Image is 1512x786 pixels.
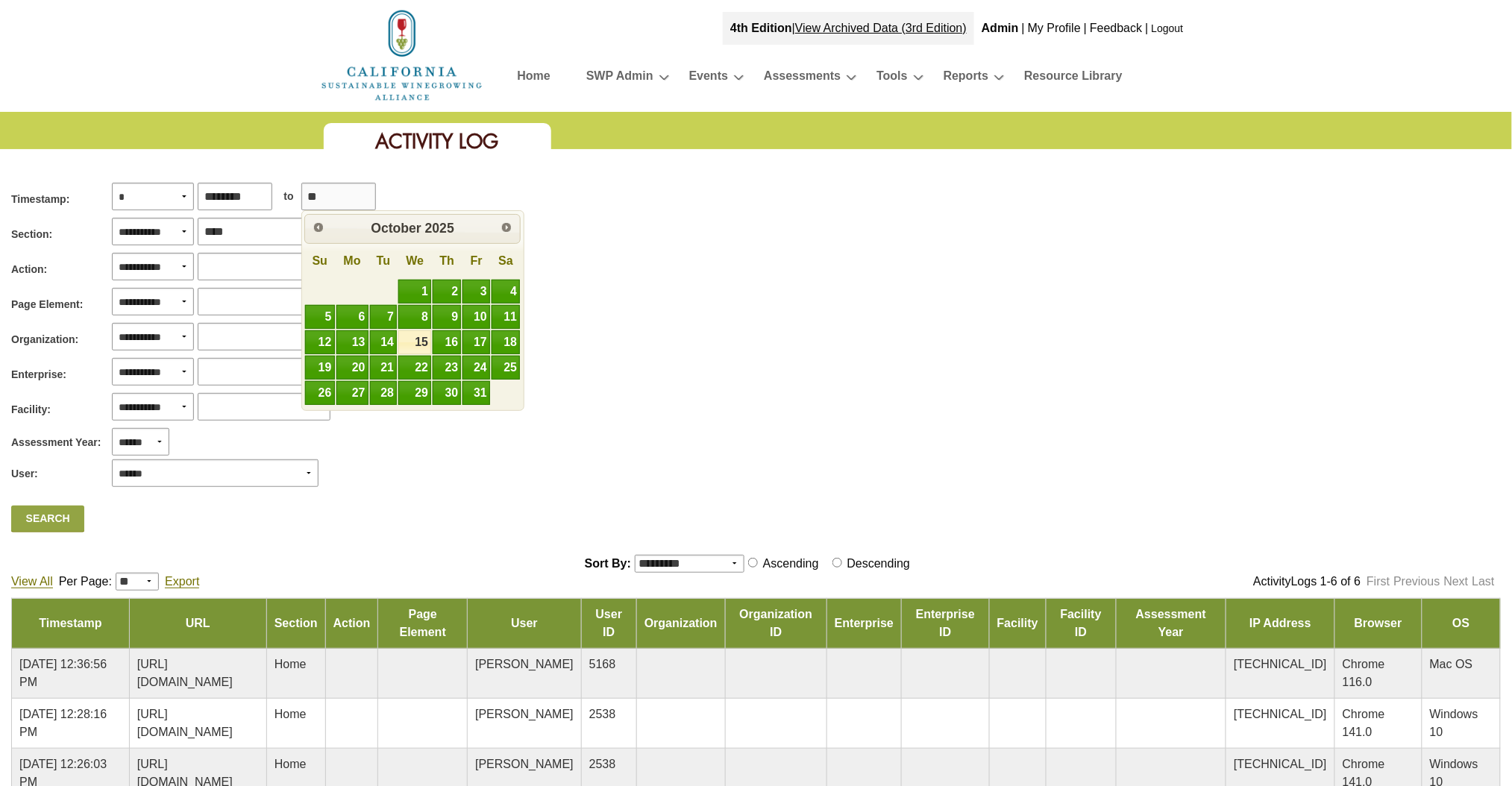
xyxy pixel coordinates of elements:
span: Friday [471,254,483,267]
a: Search [11,506,84,532]
a: Home [320,48,484,60]
a: 3 [462,280,490,304]
span: Action: [11,262,47,277]
span: [DATE] 12:28:16 PM [19,708,107,738]
span: ActivityLogs 1-6 of 6 [1253,575,1361,588]
a: 25 [492,356,520,380]
td: Facility ID [1046,599,1116,649]
span: to [280,189,297,204]
a: 28 [370,381,398,405]
a: Last [1472,575,1495,588]
b: Admin [982,22,1019,34]
a: 30 [433,381,461,405]
a: Assessments [764,66,841,92]
td: IP Address [1226,599,1334,649]
span: 2025 [425,221,454,236]
span: [URL][DOMAIN_NAME] [137,658,233,688]
span: User: [11,466,38,482]
a: Feedback [1090,22,1142,34]
a: Next [495,216,519,240]
span: Monday [344,254,361,267]
a: 24 [462,356,490,380]
a: 13 [336,330,368,354]
span: Section: [11,227,52,242]
strong: 4th Edition [730,22,792,34]
span: Home [275,758,307,770]
a: 9 [433,305,461,329]
div: | [1082,12,1088,45]
a: 16 [433,330,461,354]
a: 7 [370,305,398,329]
td: Enterprise ID [902,599,990,649]
td: Enterprise [827,599,902,649]
div: | [1020,12,1026,45]
a: 26 [305,381,334,405]
span: [TECHNICAL_ID] [1234,758,1326,770]
a: 5 [305,305,334,329]
span: Tuesday [377,254,390,267]
a: 12 [305,330,334,354]
span: [TECHNICAL_ID] [1234,708,1326,720]
a: SWP Admin [586,66,653,92]
span: Sunday [313,254,327,267]
a: 29 [398,381,431,405]
a: Events [689,66,728,92]
a: Home [518,66,550,92]
td: Organization [636,599,725,649]
span: Page Element: [11,297,83,312]
a: 11 [492,305,520,329]
label: Descending [844,557,917,570]
span: Chrome 116.0 [1343,658,1385,688]
span: Chrome 141.0 [1343,708,1385,738]
span: Timestamp: [11,192,69,207]
span: 5168 [589,658,616,670]
a: Logout [1152,22,1184,34]
span: [PERSON_NAME] [475,658,574,670]
a: 15 [398,330,431,354]
a: Next [1444,575,1469,588]
td: Assessment Year [1116,599,1226,649]
label: Ascending [760,557,825,570]
a: 21 [370,356,398,380]
span: Thursday [440,254,455,267]
span: Windows 10 [1430,708,1478,738]
td: User [468,599,582,649]
span: 2538 [589,708,616,720]
img: logo_cswa2x.png [320,7,484,103]
div: | [1144,12,1150,45]
span: Next [501,221,512,233]
a: Export [165,575,199,588]
a: First [1367,575,1390,588]
span: Wednesday [406,254,424,267]
a: 4 [492,280,520,304]
td: Timestamp [12,599,130,649]
a: View All [11,575,53,588]
span: Organization: [11,332,78,348]
a: 2 [433,280,461,304]
span: Enterprise: [11,367,66,383]
a: 31 [462,381,490,405]
td: Browser [1334,599,1422,649]
span: Home [275,658,307,670]
span: Assessment Year: [11,435,101,450]
a: 6 [336,305,368,329]
span: Saturday [498,254,513,267]
span: Activity Log [376,128,499,154]
span: Sort By: [585,557,631,570]
span: [TECHNICAL_ID] [1234,658,1326,670]
a: Tools [876,66,907,92]
a: Resource Library [1024,66,1123,92]
td: URL [129,599,266,649]
a: 10 [462,305,490,329]
a: 1 [398,280,431,304]
a: Prev [307,216,330,240]
span: 2538 [589,758,616,770]
span: Home [275,708,307,720]
a: 18 [492,330,520,354]
a: 20 [336,356,368,380]
td: Section [266,599,325,649]
a: My Profile [1028,22,1081,34]
span: [PERSON_NAME] [475,758,574,770]
a: 17 [462,330,490,354]
a: 8 [398,305,431,329]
